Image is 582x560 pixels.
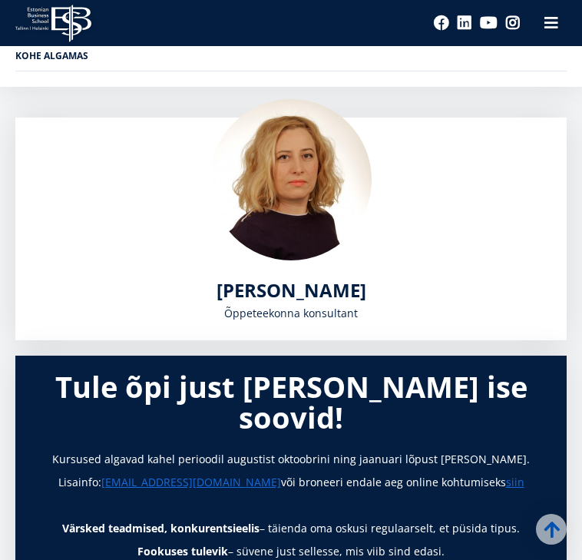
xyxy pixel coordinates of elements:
div: Õppeteekonna konsultant [31,302,551,325]
a: Kohe algamas [15,41,567,71]
a: siin [506,471,524,494]
span: First name [276,1,324,15]
a: Linkedin [457,15,472,31]
a: [EMAIL_ADDRESS][DOMAIN_NAME] [101,471,281,494]
div: Tule õpi just [PERSON_NAME] ise soovid! [31,371,551,432]
a: Youtube [480,15,498,31]
a: [PERSON_NAME] [217,279,366,302]
a: Instagram [505,15,521,31]
span: [PERSON_NAME] [217,277,366,303]
h1: Kursused algavad kahel perioodil augustist oktoobrini ning jaanuari lõpust [PERSON_NAME]. Lisainf... [31,448,551,494]
strong: Värsked teadmised, konkurentsieelis [62,521,260,535]
strong: Fookuses tulevik [137,544,228,558]
a: Facebook [434,15,449,31]
img: Kadri Osula Learning Journey Advisor [210,99,372,260]
li: – täienda oma oskusi regulaarselt, et püsida tipus. [31,517,551,540]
